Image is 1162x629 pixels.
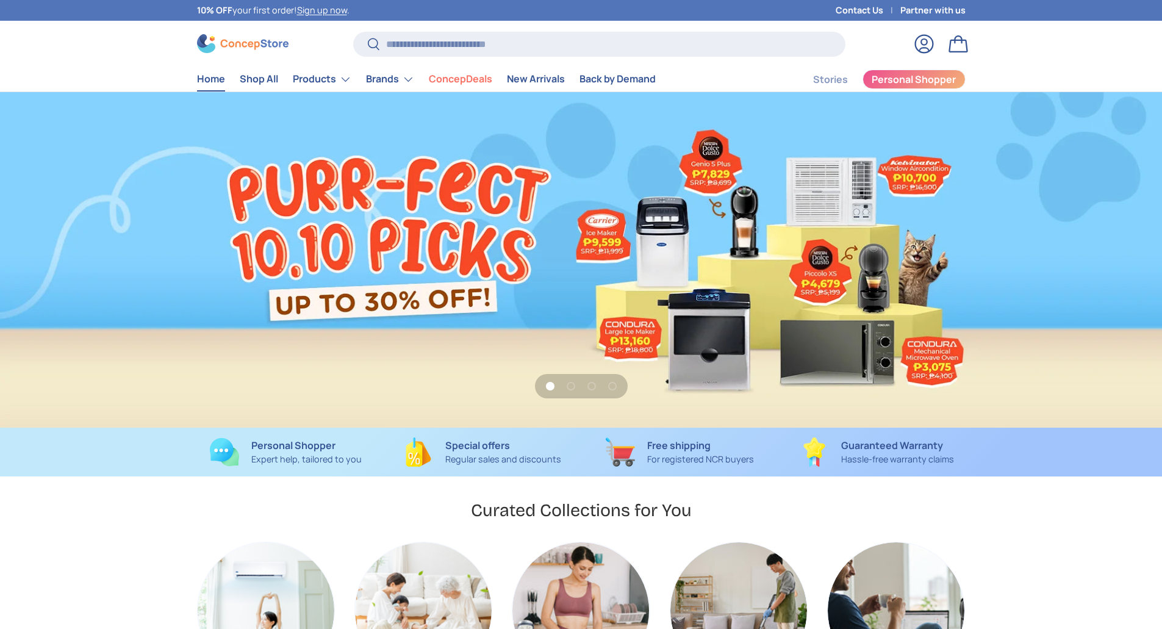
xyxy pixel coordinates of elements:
[591,437,769,467] a: Free shipping For registered NCR buyers
[197,4,232,16] strong: 10% OFF
[841,439,943,452] strong: Guaranteed Warranty
[251,453,362,466] p: Expert help, tailored to you
[647,439,711,452] strong: Free shipping
[445,453,561,466] p: Regular sales and discounts
[359,67,421,92] summary: Brands
[863,70,966,89] a: Personal Shopper
[647,453,754,466] p: For registered NCR buyers
[251,439,335,452] strong: Personal Shopper
[240,67,278,91] a: Shop All
[197,4,350,17] p: your first order! .
[297,4,347,16] a: Sign up now
[445,439,510,452] strong: Special offers
[784,67,966,92] nav: Secondary
[507,67,565,91] a: New Arrivals
[285,67,359,92] summary: Products
[293,67,351,92] a: Products
[836,4,900,17] a: Contact Us
[579,67,656,91] a: Back by Demand
[394,437,572,467] a: Special offers Regular sales and discounts
[366,67,414,92] a: Brands
[197,34,289,53] img: ConcepStore
[197,437,375,467] a: Personal Shopper Expert help, tailored to you
[788,437,966,467] a: Guaranteed Warranty Hassle-free warranty claims
[471,499,692,522] h2: Curated Collections for You
[813,68,848,92] a: Stories
[900,4,966,17] a: Partner with us
[197,67,225,91] a: Home
[429,67,492,91] a: ConcepDeals
[197,67,656,92] nav: Primary
[841,453,954,466] p: Hassle-free warranty claims
[872,74,956,84] span: Personal Shopper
